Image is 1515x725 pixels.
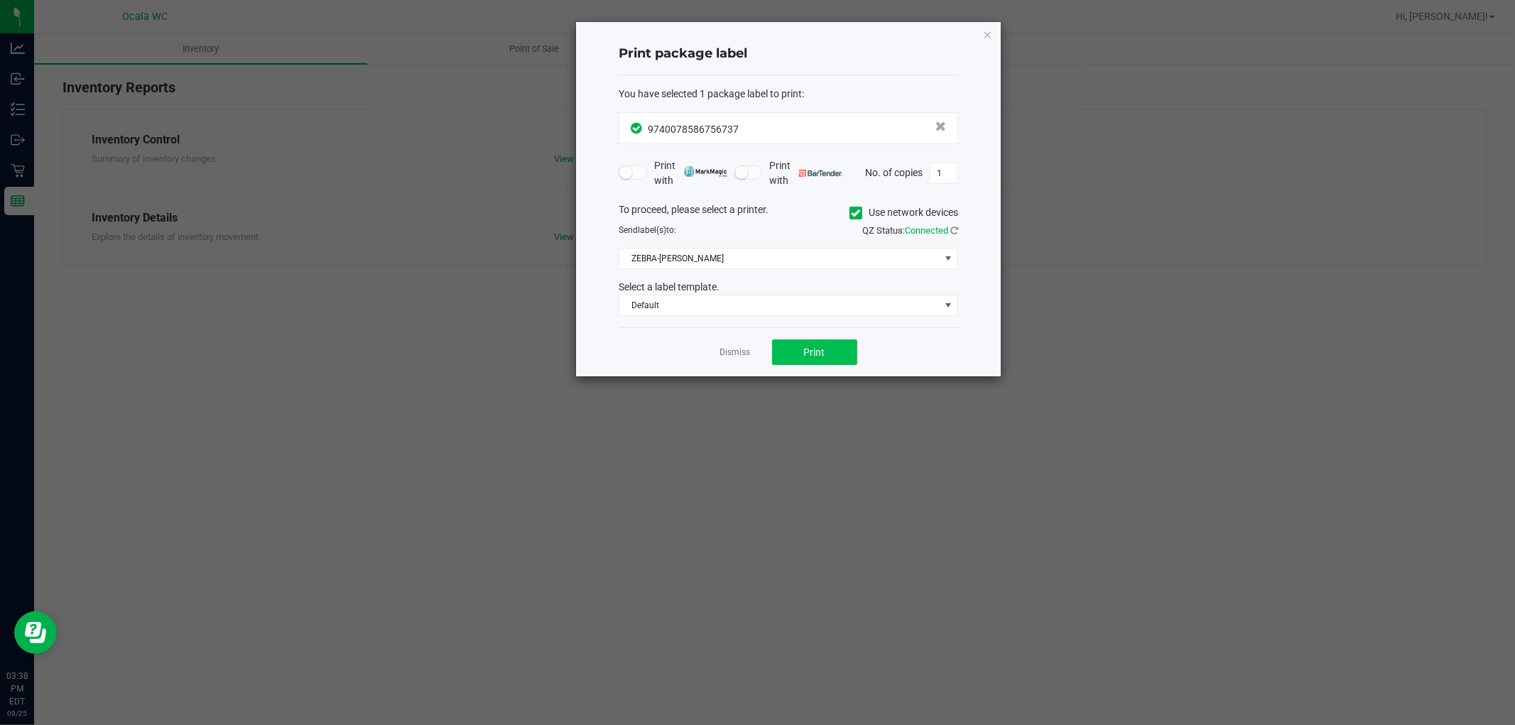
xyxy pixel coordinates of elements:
[905,225,948,236] span: Connected
[799,170,842,177] img: bartender.png
[619,249,940,268] span: ZEBRA-[PERSON_NAME]
[654,158,727,188] span: Print with
[720,347,751,359] a: Dismiss
[638,225,666,235] span: label(s)
[769,158,842,188] span: Print with
[804,347,825,358] span: Print
[849,205,958,220] label: Use network devices
[862,225,958,236] span: QZ Status:
[772,339,857,365] button: Print
[619,225,676,235] span: Send to:
[865,166,923,178] span: No. of copies
[608,280,969,295] div: Select a label template.
[648,124,739,135] span: 9740078586756737
[608,202,969,224] div: To proceed, please select a printer.
[619,45,958,63] h4: Print package label
[631,121,644,136] span: In Sync
[619,88,802,99] span: You have selected 1 package label to print
[619,87,958,102] div: :
[14,611,57,654] iframe: Resource center
[684,166,727,177] img: mark_magic_cybra.png
[619,295,940,315] span: Default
